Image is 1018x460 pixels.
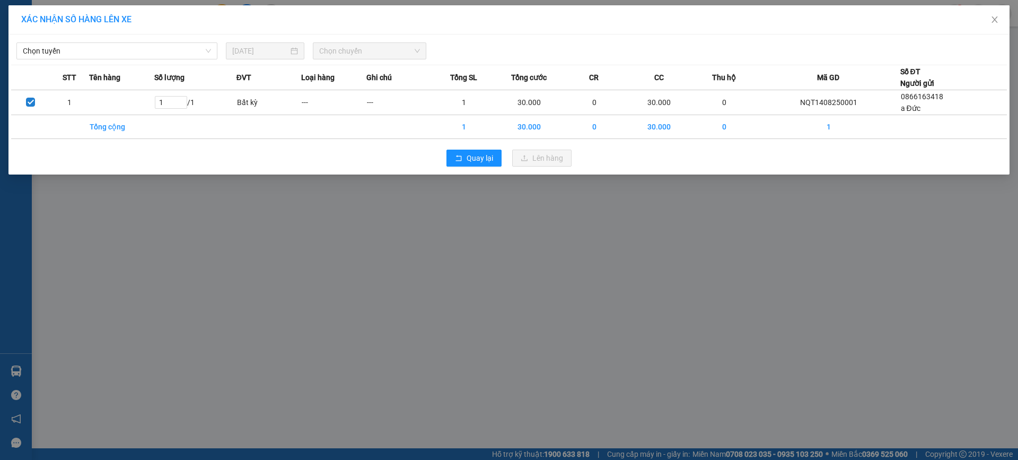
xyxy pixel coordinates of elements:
[901,104,920,112] span: a Đức
[561,115,627,139] td: 0
[817,72,839,83] span: Mã GD
[589,72,599,83] span: CR
[63,72,76,83] span: STT
[89,115,154,139] td: Tổng cộng
[366,90,432,115] td: ---
[21,14,131,24] span: XÁC NHẬN SỐ HÀNG LÊN XE
[154,90,236,115] td: / 1
[900,66,934,89] div: Số ĐT Người gửi
[497,115,562,139] td: 30.000
[50,90,90,115] td: 1
[450,72,477,83] span: Tổng SL
[561,90,627,115] td: 0
[692,90,757,115] td: 0
[757,115,900,139] td: 1
[654,72,664,83] span: CC
[627,90,692,115] td: 30.000
[236,72,251,83] span: ĐVT
[757,90,900,115] td: NQT1408250001
[712,72,736,83] span: Thu hộ
[89,72,120,83] span: Tên hàng
[154,72,185,83] span: Số lượng
[901,92,943,101] span: 0866163418
[692,115,757,139] td: 0
[432,115,497,139] td: 1
[990,15,999,24] span: close
[366,72,392,83] span: Ghi chú
[627,115,692,139] td: 30.000
[467,152,493,164] span: Quay lại
[432,90,497,115] td: 1
[301,90,366,115] td: ---
[319,43,420,59] span: Chọn chuyến
[980,5,1010,35] button: Close
[232,45,288,57] input: 14/08/2025
[511,72,547,83] span: Tổng cước
[236,90,302,115] td: Bất kỳ
[23,43,211,59] span: Chọn tuyến
[455,154,462,163] span: rollback
[301,72,335,83] span: Loại hàng
[512,150,572,167] button: uploadLên hàng
[446,150,502,167] button: rollbackQuay lại
[497,90,562,115] td: 30.000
